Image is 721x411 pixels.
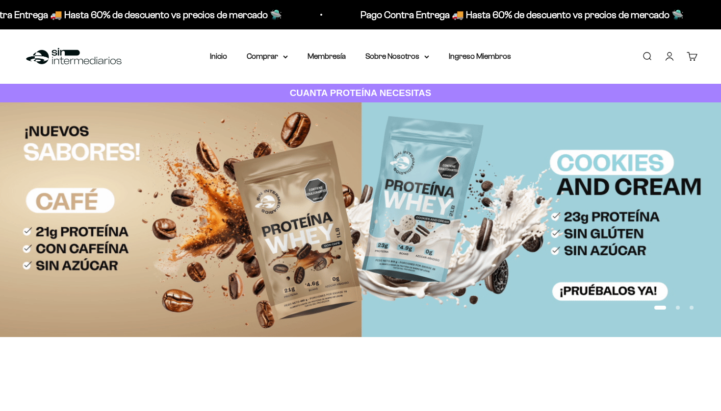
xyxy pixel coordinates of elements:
a: Membresía [308,52,346,60]
a: Inicio [210,52,227,60]
strong: CUANTA PROTEÍNA NECESITAS [290,88,432,98]
p: Pago Contra Entrega 🚚 Hasta 60% de descuento vs precios de mercado 🛸 [353,7,676,23]
summary: Comprar [247,50,288,63]
a: Ingreso Miembros [449,52,511,60]
summary: Sobre Nosotros [365,50,429,63]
